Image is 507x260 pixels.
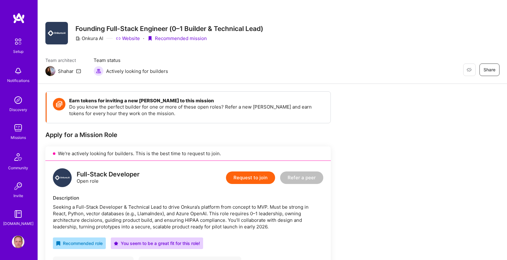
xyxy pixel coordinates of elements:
[3,220,33,227] div: [DOMAIN_NAME]
[116,35,140,42] a: Website
[10,236,26,248] a: User Avatar
[76,69,81,74] i: icon Mail
[11,134,26,141] div: Missions
[53,98,65,110] img: Token icon
[77,171,140,178] div: Full-Stack Developer
[45,22,68,44] img: Company Logo
[13,192,23,199] div: Invite
[9,106,27,113] div: Discovery
[147,35,207,42] div: Recommended mission
[11,150,26,165] img: Community
[56,240,103,247] div: Recommended role
[12,35,25,48] img: setup
[226,171,275,184] button: Request to join
[45,66,55,76] img: Team Architect
[12,208,24,220] img: guide book
[56,241,60,246] i: icon RecommendedBadge
[53,195,323,201] div: Description
[7,77,29,84] div: Notifications
[114,241,118,246] i: icon PurpleStar
[114,240,200,247] div: You seem to be a great fit for this role!
[53,168,72,187] img: logo
[58,68,74,74] div: Shahar
[94,57,168,64] span: Team status
[75,25,263,33] h3: Founding Full-Stack Engineer (0–1 Builder & Technical Lead)
[12,236,24,248] img: User Avatar
[143,35,144,42] div: ·
[69,98,324,104] h4: Earn tokens for inviting a new [PERSON_NAME] to this mission
[69,104,324,117] p: Do you know the perfect builder for one or more of these open roles? Refer a new [PERSON_NAME] an...
[77,171,140,184] div: Open role
[12,122,24,134] img: teamwork
[12,180,24,192] img: Invite
[484,67,495,73] span: Share
[75,36,80,41] i: icon CompanyGray
[12,94,24,106] img: discovery
[479,64,499,76] button: Share
[13,13,25,24] img: logo
[45,146,331,161] div: We’re actively looking for builders. This is the best time to request to join.
[8,165,28,171] div: Community
[106,68,168,74] span: Actively looking for builders
[147,36,152,41] i: icon PurpleRibbon
[280,171,323,184] button: Refer a peer
[12,65,24,77] img: bell
[13,48,23,55] div: Setup
[467,67,472,72] i: icon EyeClosed
[53,204,323,230] div: Seeking a Full-Stack Developer & Technical Lead to drive Onkura’s platform from concept to MVP. M...
[94,66,104,76] img: Actively looking for builders
[45,131,331,139] div: Apply for a Mission Role
[45,57,81,64] span: Team architect
[75,35,103,42] div: Onkura AI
